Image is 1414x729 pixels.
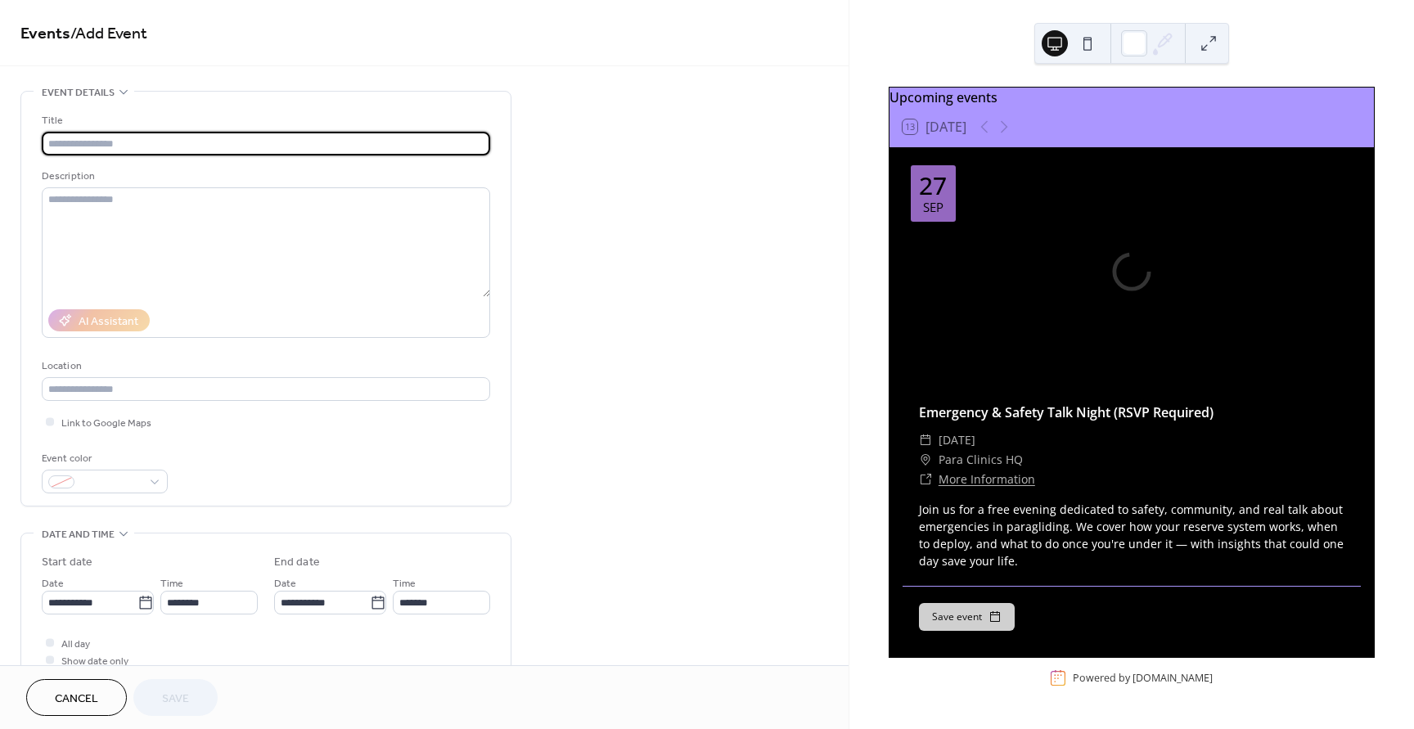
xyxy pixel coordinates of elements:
[1073,671,1213,685] div: Powered by
[919,430,932,450] div: ​
[939,430,975,450] span: [DATE]
[923,201,943,214] div: Sep
[42,168,487,185] div: Description
[70,18,147,50] span: / Add Event
[42,450,164,467] div: Event color
[42,358,487,375] div: Location
[42,526,115,543] span: Date and time
[919,173,947,198] div: 27
[274,575,296,592] span: Date
[61,636,90,653] span: All day
[919,450,932,470] div: ​
[1133,671,1213,685] a: [DOMAIN_NAME]
[274,554,320,571] div: End date
[42,84,115,101] span: Event details
[393,575,416,592] span: Time
[26,679,127,716] button: Cancel
[919,603,1015,631] button: Save event
[939,450,1023,470] span: Para Clinics HQ
[919,470,932,489] div: ​
[903,501,1361,569] div: Join us for a free evening dedicated to safety, community, and real talk about emergencies in par...
[42,575,64,592] span: Date
[919,403,1214,421] a: Emergency & Safety Talk Night (RSVP Required)
[939,471,1035,487] a: More Information
[61,415,151,432] span: Link to Google Maps
[889,88,1374,107] div: Upcoming events
[61,653,128,670] span: Show date only
[160,575,183,592] span: Time
[42,554,92,571] div: Start date
[55,691,98,708] span: Cancel
[20,18,70,50] a: Events
[42,112,487,129] div: Title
